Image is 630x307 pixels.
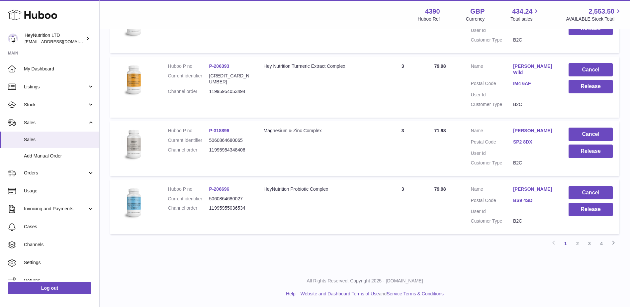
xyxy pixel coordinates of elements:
dd: 11995954348406 [209,147,250,153]
button: Cancel [569,128,613,141]
div: HeyNutrition LTD [25,32,84,45]
img: 43901725567759.jpeg [117,63,150,96]
button: Release [569,203,613,216]
dt: Postal Code [471,197,513,205]
dt: Current identifier [168,196,209,202]
dt: Name [471,128,513,136]
a: 2,553.50 AVAILABLE Stock Total [566,7,622,22]
dt: Huboo P no [168,128,209,134]
span: 79.98 [434,63,446,69]
span: Sales [24,120,87,126]
a: P-318896 [209,128,229,133]
img: internalAdmin-4390@internal.huboo.com [8,34,18,44]
span: 79.98 [434,186,446,192]
dt: Customer Type [471,37,513,43]
div: Currency [466,16,485,22]
a: [PERSON_NAME] Wild [513,63,555,76]
dt: Postal Code [471,80,513,88]
td: 3 [378,56,428,118]
button: Cancel [569,63,613,77]
strong: 4390 [425,7,440,16]
td: 3 [378,121,428,176]
dt: Channel order [168,88,209,95]
dt: Huboo P no [168,186,209,192]
dd: B2C [513,160,555,166]
dd: [CREDIT_CARD_NUMBER] [209,73,250,85]
button: Cancel [569,186,613,200]
button: Release [569,80,613,93]
div: Magnesium & Zinc Complex [264,128,371,134]
span: Orders [24,170,87,176]
dd: B2C [513,101,555,108]
a: 3 [584,238,595,250]
a: 434.24 Total sales [510,7,540,22]
div: Huboo Ref [418,16,440,22]
span: Returns [24,277,94,284]
dt: User Id [471,27,513,34]
p: All Rights Reserved. Copyright 2025 - [DOMAIN_NAME] [105,278,625,284]
span: Add Manual Order [24,153,94,159]
button: Release [569,145,613,158]
a: 2 [572,238,584,250]
span: My Dashboard [24,66,94,72]
span: Usage [24,188,94,194]
a: [PERSON_NAME] [513,186,555,192]
img: 43901725567703.jpeg [117,186,150,219]
dd: 11995954053494 [209,88,250,95]
a: Help [286,291,296,296]
a: Log out [8,282,91,294]
img: 43901725567059.jpg [117,128,150,161]
dt: Postal Code [471,139,513,147]
span: AVAILABLE Stock Total [566,16,622,22]
strong: GBP [470,7,485,16]
dt: Customer Type [471,101,513,108]
span: Listings [24,84,87,90]
dt: Channel order [168,147,209,153]
dt: Current identifier [168,137,209,144]
span: Channels [24,242,94,248]
li: and [298,291,444,297]
dt: User Id [471,208,513,215]
span: Cases [24,224,94,230]
span: Total sales [510,16,540,22]
a: Service Terms & Conditions [387,291,444,296]
a: P-206696 [209,186,229,192]
span: Stock [24,102,87,108]
a: IM4 6AF [513,80,555,87]
a: [PERSON_NAME] [513,128,555,134]
span: Settings [24,259,94,266]
dt: User Id [471,150,513,156]
span: [EMAIL_ADDRESS][DOMAIN_NAME] [25,39,98,44]
dt: Channel order [168,205,209,211]
span: Invoicing and Payments [24,206,87,212]
div: HeyNutrition Probiotic Complex [264,186,371,192]
a: Website and Dashboard Terms of Use [301,291,379,296]
dd: 5060864680065 [209,137,250,144]
dt: Huboo P no [168,63,209,69]
dd: B2C [513,37,555,43]
dd: 5060864680027 [209,196,250,202]
a: SP2 8DX [513,139,555,145]
dd: B2C [513,218,555,224]
a: P-206393 [209,63,229,69]
span: Sales [24,137,94,143]
dt: Name [471,186,513,194]
td: 3 [378,179,428,235]
dt: Customer Type [471,218,513,224]
span: 2,553.50 [588,7,614,16]
dd: 11995955036534 [209,205,250,211]
dt: User Id [471,92,513,98]
a: 1 [560,238,572,250]
dt: Customer Type [471,160,513,166]
div: Hey Nutrition Turmeric Extract Complex [264,63,371,69]
dt: Current identifier [168,73,209,85]
span: 71.98 [434,128,446,133]
a: 4 [595,238,607,250]
span: 434.24 [512,7,532,16]
a: BS9 4SD [513,197,555,204]
dt: Name [471,63,513,77]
